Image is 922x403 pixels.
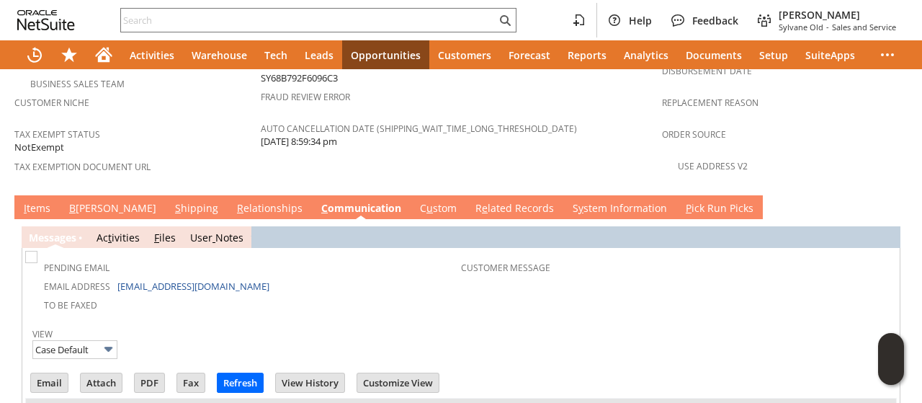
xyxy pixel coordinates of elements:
span: SuiteApps [805,48,855,62]
span: F [154,231,159,244]
a: Tax Exempt Status [14,128,100,141]
span: t [108,231,112,244]
a: Forecast [500,40,559,69]
a: Items [20,201,54,217]
a: Home [86,40,121,69]
a: Order Source [662,128,726,141]
a: Custom [416,201,460,217]
a: Activities [97,231,140,244]
svg: Shortcuts [61,46,78,63]
span: I [24,201,27,215]
a: SuiteApps [797,40,864,69]
span: g [60,231,66,244]
a: Recent Records [17,40,52,69]
a: Auto Cancellation Date (shipping_wait_time_long_threshold_date) [261,123,577,135]
a: Customer Message [461,262,550,274]
a: UserNotes [190,231,243,244]
span: Sylvane Old [779,22,823,32]
div: More menus [870,40,905,69]
span: Feedback [692,14,738,27]
a: Tax Exemption Document URL [14,161,151,173]
a: Activities [121,40,183,69]
input: Refresh [218,373,263,392]
span: y [578,201,583,215]
a: Warehouse [183,40,256,69]
a: Shipping [171,201,222,217]
span: e [482,201,488,215]
span: Forecast [509,48,550,62]
span: Oracle Guided Learning Widget. To move around, please hold and drag [878,360,904,386]
svg: Recent Records [26,46,43,63]
a: System Information [569,201,671,217]
span: C [321,201,328,215]
span: u [426,201,433,215]
a: Related Records [472,201,558,217]
span: Help [629,14,652,27]
span: SY68B792F6096C3 [261,71,338,85]
span: Customers [438,48,491,62]
span: Opportunities [351,48,421,62]
span: Warehouse [192,48,247,62]
a: Leads [296,40,342,69]
a: Communication [318,201,405,217]
a: Disbursement Date [662,65,752,77]
span: Sales and Service [832,22,896,32]
span: - [826,22,829,32]
a: View [32,328,53,340]
a: Tech [256,40,296,69]
span: NotExempt [14,141,64,154]
a: B[PERSON_NAME] [66,201,160,217]
span: R [237,201,243,215]
input: Attach [81,373,122,392]
input: PDF [135,373,164,392]
a: Documents [677,40,751,69]
a: [EMAIL_ADDRESS][DOMAIN_NAME] [117,280,269,293]
span: Analytics [624,48,668,62]
a: Replacement reason [662,97,758,109]
a: To Be Faxed [44,299,97,311]
span: [DATE] 8:59:34 pm [261,135,337,149]
a: Pending Email [44,262,109,274]
input: Fax [177,373,205,392]
input: Case Default [32,340,117,359]
a: Messages [29,231,76,244]
input: Customize View [357,373,439,392]
a: Setup [751,40,797,69]
input: Search [121,12,496,29]
input: Email [31,373,68,392]
a: Customer Niche [14,97,89,109]
div: Shortcuts [52,40,86,69]
iframe: Click here to launch Oracle Guided Learning Help Panel [878,333,904,385]
span: Leads [305,48,334,62]
a: Relationships [233,201,306,217]
img: Unchecked [25,251,37,263]
svg: logo [17,10,75,30]
span: B [69,201,76,215]
a: Fraud Review Error [261,91,350,103]
img: More Options [100,341,117,358]
a: Files [154,231,176,244]
a: Unrolled view on [882,198,899,216]
a: Business Sales Team [30,78,125,90]
span: Activities [130,48,174,62]
span: Documents [686,48,742,62]
a: Customers [429,40,500,69]
span: Tech [264,48,287,62]
a: Use Address V2 [678,160,748,172]
span: Setup [759,48,788,62]
span: S [175,201,181,215]
svg: Search [496,12,514,29]
a: Pick Run Picks [682,201,757,217]
a: Reports [559,40,615,69]
input: View History [276,373,344,392]
a: Email Address [44,280,110,293]
a: Analytics [615,40,677,69]
svg: Home [95,46,112,63]
span: Reports [568,48,607,62]
a: Opportunities [342,40,429,69]
span: [PERSON_NAME] [779,8,896,22]
span: P [686,201,691,215]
